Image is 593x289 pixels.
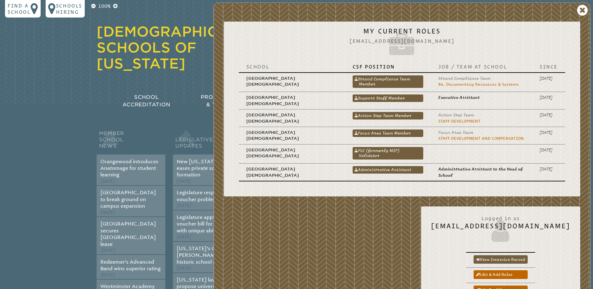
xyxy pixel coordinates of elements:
p: CSF Position [353,63,423,70]
a: PLC (formerly MIP) Validator [353,147,423,160]
a: Orangewood introduces Anatomage for student learning [100,159,158,178]
p: [GEOGRAPHIC_DATA][DEMOGRAPHIC_DATA] [246,75,338,88]
h2: Member School News [97,129,165,155]
a: Legislature approves voucher bill for students with unique abilities [177,214,235,234]
span: [DATE] [177,266,191,271]
span: [DATE] [177,179,191,184]
a: Legislature responds to voucher problems [177,190,232,202]
a: Action Step Team Member [353,112,423,119]
a: Edit & add roles [474,270,528,279]
p: Job / Team at School [438,63,525,70]
a: [DEMOGRAPHIC_DATA] Schools of [US_STATE] [97,23,274,72]
p: 100% [97,3,112,10]
a: [GEOGRAPHIC_DATA] to break ground on campus expansion [100,190,156,209]
p: [GEOGRAPHIC_DATA][DEMOGRAPHIC_DATA] [246,129,338,142]
a: Staff Development [438,119,480,124]
p: Executive Assistant [438,94,525,100]
a: [GEOGRAPHIC_DATA] secures [GEOGRAPHIC_DATA] lease [100,221,156,247]
p: Find a school [8,3,31,15]
p: Since [540,63,558,70]
p: [GEOGRAPHIC_DATA][DEMOGRAPHIC_DATA] [246,166,338,178]
a: Redeemer’s Advanced Band wins superior rating [100,259,161,271]
span: Action Step Team [438,113,474,117]
span: [DATE] [100,272,115,278]
a: Staff Development and Compensation [438,136,524,141]
span: [DATE] [100,210,115,215]
h2: My Current Roles [234,27,570,58]
span: [DATE] [100,179,115,184]
h2: Legislative Updates [173,129,242,155]
span: [DATE] [177,203,191,208]
p: Administrative Assistant to the Head of School [438,166,525,178]
span: School Accreditation [123,94,170,108]
h2: [EMAIL_ADDRESS][DOMAIN_NAME] [431,212,570,243]
p: [DATE] [540,129,558,135]
a: Support Staff Member [353,94,423,102]
span: Professional Development & Teacher Certification [201,94,292,108]
span: [DATE] [100,248,115,253]
a: #6. Documenting Resources & Systems [438,82,519,87]
span: Focus Area Team [438,130,473,135]
p: [GEOGRAPHIC_DATA][DEMOGRAPHIC_DATA] [246,147,338,159]
span: [DATE] [177,234,191,240]
a: View inservice record [474,255,528,264]
p: [DATE] [540,166,558,172]
a: Administrative Assistant [353,166,423,174]
p: [DATE] [540,94,558,100]
p: [GEOGRAPHIC_DATA][DEMOGRAPHIC_DATA] [246,112,338,124]
p: [DATE] [540,147,558,153]
a: [US_STATE]’s Governor [PERSON_NAME] signs historic school choice bill [177,246,237,265]
p: [GEOGRAPHIC_DATA][DEMOGRAPHIC_DATA] [246,94,338,107]
p: [DATE] [540,75,558,81]
span: Strand Compliance Team [438,76,490,81]
p: [DATE] [540,112,558,118]
a: Focus Area Team Member [353,129,423,137]
a: Strand Compliance Team Member [353,75,423,88]
span: Logged in as [431,212,570,222]
p: Schools Hiring [56,3,82,15]
a: New [US_STATE] law eases private school formation [177,159,228,178]
p: School [246,63,338,70]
